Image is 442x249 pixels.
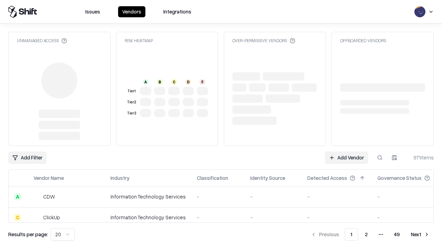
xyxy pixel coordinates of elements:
div: D [185,79,191,85]
img: CDW [33,193,40,200]
div: ClickUp [43,214,60,221]
button: 1 [345,228,358,241]
div: 971 items [406,154,434,161]
nav: pagination [307,228,434,241]
a: Add Vendor [325,151,368,164]
div: Tier 3 [126,110,137,116]
div: Classification [197,174,228,182]
div: - [377,214,441,221]
div: Tier 2 [126,99,137,105]
button: 2 [359,228,373,241]
div: Information Technology Services [110,214,186,221]
div: Tier 1 [126,88,137,94]
div: A [143,79,148,85]
div: B [157,79,163,85]
div: Vendor Name [33,174,64,182]
div: C [14,214,21,221]
img: ClickUp [33,214,40,221]
div: F [200,79,205,85]
div: Over-Permissive Vendors [232,38,295,44]
div: - [197,193,239,200]
button: Add Filter [8,151,47,164]
div: Offboarded Vendors [340,38,386,44]
div: - [250,193,296,200]
div: - [250,214,296,221]
div: A [14,193,21,200]
button: Vendors [118,6,145,17]
p: Results per page: [8,231,48,238]
div: CDW [43,193,55,200]
button: Integrations [159,6,195,17]
div: C [171,79,177,85]
button: 49 [388,228,405,241]
div: Information Technology Services [110,193,186,200]
div: Governance Status [377,174,422,182]
button: Issues [81,6,104,17]
div: - [307,193,366,200]
div: Detected Access [307,174,347,182]
button: Next [407,228,434,241]
div: Risk Heatmap [125,38,153,44]
div: - [307,214,366,221]
div: - [197,214,239,221]
div: Unmanaged Access [17,38,67,44]
div: - [377,193,441,200]
div: Industry [110,174,129,182]
div: Identity Source [250,174,285,182]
